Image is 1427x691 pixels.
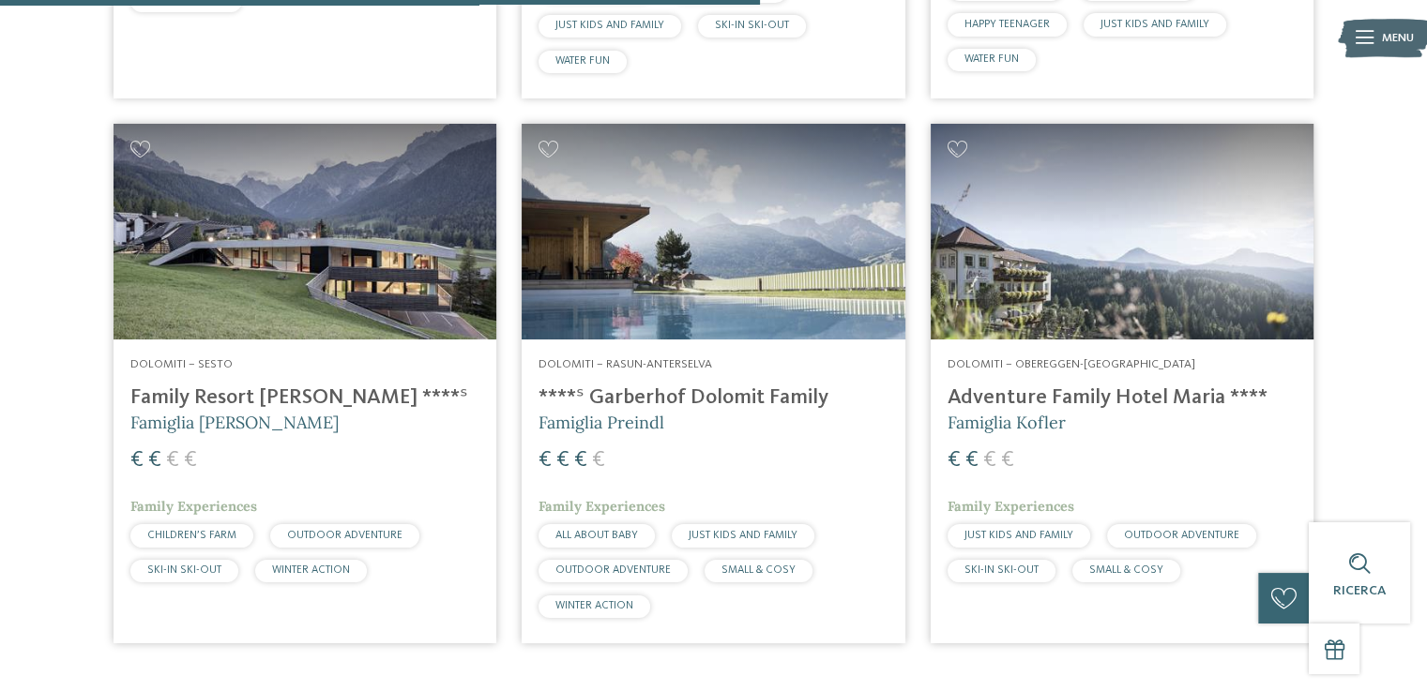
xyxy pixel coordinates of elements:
h4: ****ˢ Garberhof Dolomit Family [539,385,888,411]
span: SKI-IN SKI-OUT [715,20,789,31]
span: € [574,449,587,472]
span: JUST KIDS AND FAMILY [964,530,1073,541]
span: € [965,449,979,472]
span: SKI-IN SKI-OUT [147,564,221,576]
span: Famiglia Preindl [539,412,664,433]
h4: Adventure Family Hotel Maria **** [948,385,1297,411]
span: WINTER ACTION [272,564,350,576]
span: OUTDOOR ADVENTURE [555,564,671,576]
span: € [948,449,961,472]
img: Adventure Family Hotel Maria **** [931,124,1313,339]
span: € [148,449,161,472]
img: Cercate un hotel per famiglie? Qui troverete solo i migliori! [522,124,904,339]
span: CHILDREN’S FARM [147,530,236,541]
span: ALL ABOUT BABY [555,530,638,541]
span: Ricerca [1333,584,1386,597]
span: € [1001,449,1014,472]
span: € [556,449,569,472]
span: € [539,449,552,472]
img: Family Resort Rainer ****ˢ [114,124,496,339]
span: Dolomiti – Obereggen-[GEOGRAPHIC_DATA] [948,358,1195,370]
span: OUTDOOR ADVENTURE [1124,530,1239,541]
span: € [166,449,179,472]
span: € [983,449,996,472]
span: JUST KIDS AND FAMILY [555,20,664,31]
span: € [130,449,144,472]
span: JUST KIDS AND FAMILY [689,530,797,541]
a: Cercate un hotel per famiglie? Qui troverete solo i migliori! Dolomiti – Sesto Family Resort [PER... [114,124,496,643]
span: SMALL & COSY [721,564,796,576]
span: HAPPY TEENAGER [964,19,1050,30]
a: Cercate un hotel per famiglie? Qui troverete solo i migliori! Dolomiti – Obereggen-[GEOGRAPHIC_DA... [931,124,1313,643]
span: OUTDOOR ADVENTURE [287,530,402,541]
span: Family Experiences [948,498,1074,515]
span: SMALL & COSY [1089,564,1163,576]
span: WATER FUN [964,53,1019,65]
a: Cercate un hotel per famiglie? Qui troverete solo i migliori! Dolomiti – Rasun-Anterselva ****ˢ G... [522,124,904,643]
span: Famiglia Kofler [948,412,1066,433]
h4: Family Resort [PERSON_NAME] ****ˢ [130,385,479,411]
span: Dolomiti – Rasun-Anterselva [539,358,712,370]
span: € [592,449,605,472]
span: Family Experiences [130,498,257,515]
span: WATER FUN [555,55,610,67]
span: Dolomiti – Sesto [130,358,233,370]
span: € [184,449,197,472]
span: WINTER ACTION [555,600,633,611]
span: JUST KIDS AND FAMILY [1101,19,1209,30]
span: Family Experiences [539,498,665,515]
span: Famiglia [PERSON_NAME] [130,412,339,433]
span: SKI-IN SKI-OUT [964,564,1039,576]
